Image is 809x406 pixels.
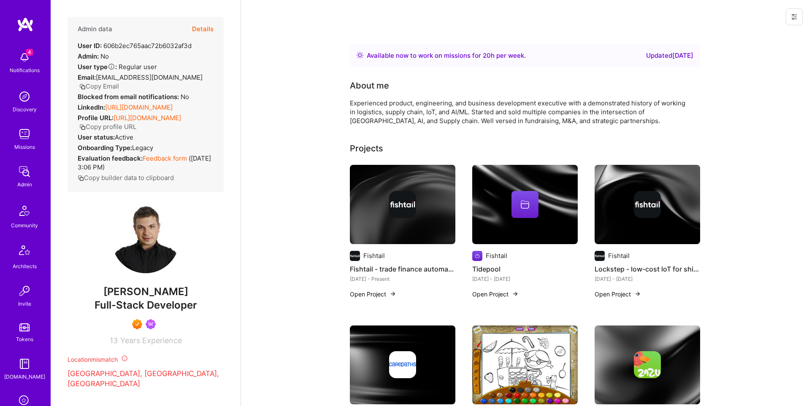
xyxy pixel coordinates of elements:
button: Open Project [595,290,641,298]
div: Admin [17,180,32,189]
i: Help [108,63,115,70]
img: logo [17,17,34,32]
div: Discovery [13,105,37,114]
img: Gabuduck - interactive kids book platform [472,325,578,405]
img: User Avatar [112,206,179,273]
strong: Email: [78,73,96,81]
strong: Evaluation feedback: [78,154,143,162]
img: arrow-right [390,290,396,297]
span: legacy [132,144,153,152]
div: Notifications [10,66,40,75]
span: Years Experience [120,336,182,345]
span: Full-Stack Developer [95,299,197,311]
img: Company logo [634,351,661,378]
img: Community [14,201,35,221]
div: Experienced product, engineering, and business development executive with a demonstrated history ... [350,99,687,125]
span: [PERSON_NAME] [68,285,224,298]
img: Architects [14,242,35,262]
div: [DATE] - [DATE] [595,274,700,283]
span: 4 [26,49,33,56]
strong: User ID: [78,42,102,50]
span: 20 [483,51,491,59]
i: icon Copy [79,83,86,90]
div: Available now to work on missions for h per week . [367,51,526,61]
div: Projects [350,142,383,155]
img: Company logo [389,191,416,218]
img: teamwork [16,126,33,143]
div: [DATE] - [DATE] [472,274,578,283]
img: Company logo [472,251,482,261]
img: cover [595,165,700,244]
img: guide book [16,355,33,372]
div: No [78,92,189,101]
div: ( [DATE] 3:06 PM ) [78,154,214,172]
div: No [78,52,109,61]
strong: User status: [78,133,115,141]
div: [DOMAIN_NAME] [4,372,45,381]
h4: Fishtail - trade finance automation [350,263,455,274]
img: tokens [19,323,30,331]
div: [DATE] - Present [350,274,455,283]
a: Feedback form [143,154,187,162]
button: Open Project [472,290,519,298]
img: Company logo [389,351,416,378]
button: Copy builder data to clipboard [78,173,174,182]
button: Copy Email [79,82,119,91]
strong: Onboarding Type: [78,144,132,152]
strong: Profile URL: [78,114,114,122]
img: Company logo [634,191,661,218]
div: Tokens [16,335,33,344]
i: icon Copy [78,175,84,181]
span: [EMAIL_ADDRESS][DOMAIN_NAME] [96,73,203,81]
div: Regular user [78,62,157,71]
img: Exceptional A.Teamer [132,319,142,329]
strong: LinkedIn: [78,103,105,111]
img: discovery [16,88,33,105]
h4: Tidepool [472,263,578,274]
img: bell [16,49,33,66]
h4: Admin data [78,25,112,33]
div: Missions [14,143,35,151]
strong: Blocked from email notifications: [78,93,181,101]
div: 606b2ec765aac72b6032af3d [78,41,192,50]
span: 13 [110,336,118,345]
img: cover [472,165,578,244]
img: arrow-right [512,290,519,297]
p: [GEOGRAPHIC_DATA], [GEOGRAPHIC_DATA], [GEOGRAPHIC_DATA] [68,369,224,389]
button: Open Project [350,290,396,298]
div: Location mismatch [68,355,224,364]
i: icon Copy [79,124,86,130]
img: Availability [357,52,363,59]
div: Updated [DATE] [646,51,693,61]
div: About me [350,79,389,92]
div: Architects [13,262,37,271]
h4: Lockstep - low-cost IoT for shipment tracking [595,263,700,274]
img: Invite [16,282,33,299]
div: Fishtail [608,251,630,260]
a: [URL][DOMAIN_NAME] [105,103,173,111]
div: Invite [18,299,31,308]
img: cover [350,325,455,405]
div: Fishtail [486,251,507,260]
button: Details [192,17,214,41]
div: Fishtail [363,251,385,260]
img: admin teamwork [16,163,33,180]
span: Active [115,133,133,141]
button: Copy profile URL [79,122,136,131]
img: arrow-right [634,290,641,297]
img: cover [350,165,455,244]
img: Been on Mission [146,319,156,329]
strong: User type : [78,63,117,71]
img: cover [595,325,700,405]
strong: Admin: [78,52,99,60]
img: Company logo [350,251,360,261]
div: Community [11,221,38,230]
img: Company logo [595,251,605,261]
a: [URL][DOMAIN_NAME] [114,114,181,122]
